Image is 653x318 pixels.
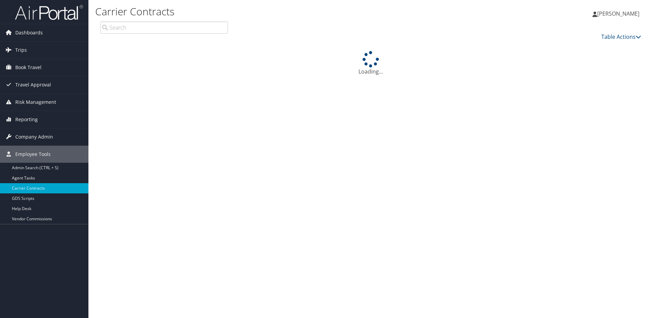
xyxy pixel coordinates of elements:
[601,33,641,41] a: Table Actions
[15,4,83,20] img: airportal-logo.png
[15,76,51,93] span: Travel Approval
[15,94,56,111] span: Risk Management
[95,51,646,76] div: Loading...
[592,3,646,24] a: [PERSON_NAME]
[95,4,463,19] h1: Carrier Contracts
[15,146,51,163] span: Employee Tools
[15,128,53,145] span: Company Admin
[15,59,41,76] span: Book Travel
[15,111,38,128] span: Reporting
[15,24,43,41] span: Dashboards
[597,10,639,17] span: [PERSON_NAME]
[100,21,228,34] input: Search
[15,42,27,59] span: Trips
